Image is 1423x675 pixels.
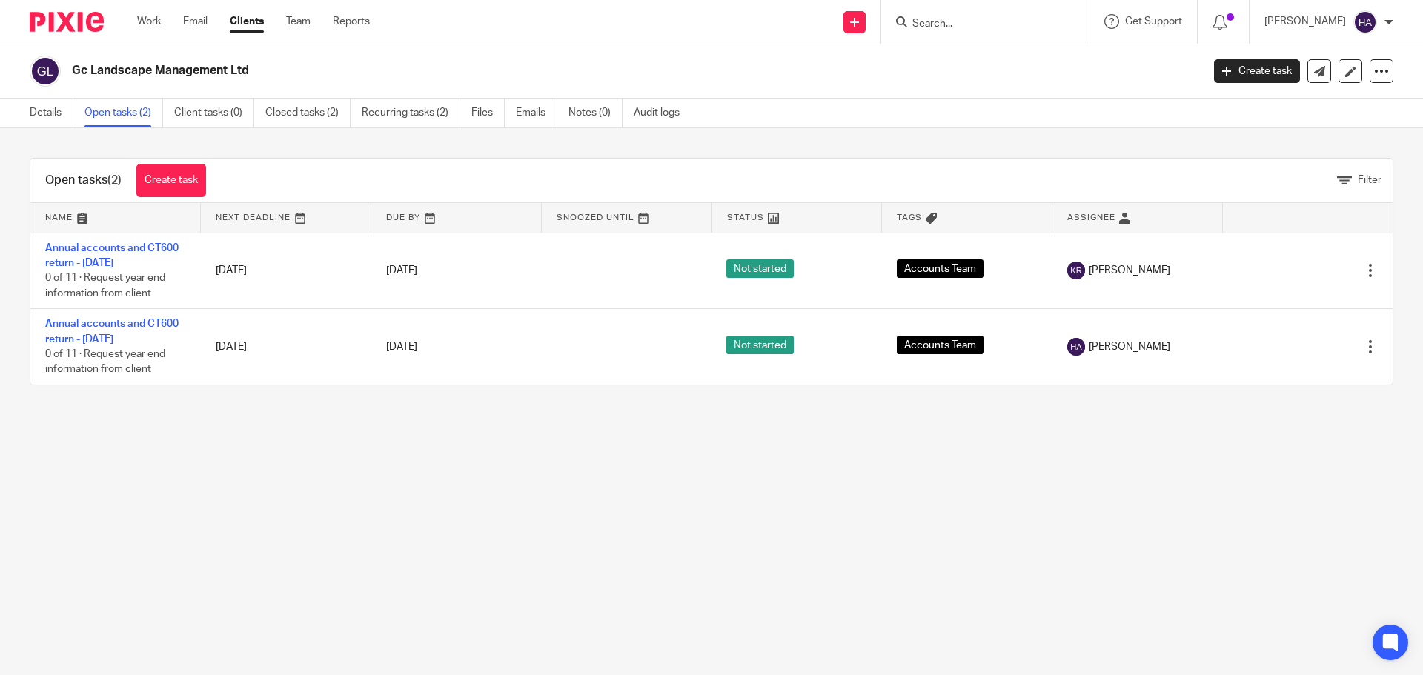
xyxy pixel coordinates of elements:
[107,174,122,186] span: (2)
[634,99,691,127] a: Audit logs
[471,99,505,127] a: Files
[557,213,634,222] span: Snoozed Until
[84,99,163,127] a: Open tasks (2)
[137,14,161,29] a: Work
[30,56,61,87] img: svg%3E
[516,99,557,127] a: Emails
[897,259,984,278] span: Accounts Team
[45,173,122,188] h1: Open tasks
[45,349,165,375] span: 0 of 11 · Request year end information from client
[1089,263,1170,278] span: [PERSON_NAME]
[1358,175,1381,185] span: Filter
[386,265,417,276] span: [DATE]
[1067,338,1085,356] img: svg%3E
[30,99,73,127] a: Details
[568,99,623,127] a: Notes (0)
[897,213,922,222] span: Tags
[136,164,206,197] a: Create task
[333,14,370,29] a: Reports
[1089,339,1170,354] span: [PERSON_NAME]
[201,233,371,309] td: [DATE]
[1125,16,1182,27] span: Get Support
[174,99,254,127] a: Client tasks (0)
[201,309,371,385] td: [DATE]
[45,243,179,268] a: Annual accounts and CT600 return - [DATE]
[230,14,264,29] a: Clients
[1067,262,1085,279] img: svg%3E
[45,273,165,299] span: 0 of 11 · Request year end information from client
[726,259,794,278] span: Not started
[72,63,968,79] h2: Gc Landscape Management Ltd
[362,99,460,127] a: Recurring tasks (2)
[30,12,104,32] img: Pixie
[386,342,417,352] span: [DATE]
[911,18,1044,31] input: Search
[727,213,764,222] span: Status
[286,14,311,29] a: Team
[265,99,351,127] a: Closed tasks (2)
[183,14,208,29] a: Email
[1214,59,1300,83] a: Create task
[1353,10,1377,34] img: svg%3E
[726,336,794,354] span: Not started
[1264,14,1346,29] p: [PERSON_NAME]
[45,319,179,344] a: Annual accounts and CT600 return - [DATE]
[897,336,984,354] span: Accounts Team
